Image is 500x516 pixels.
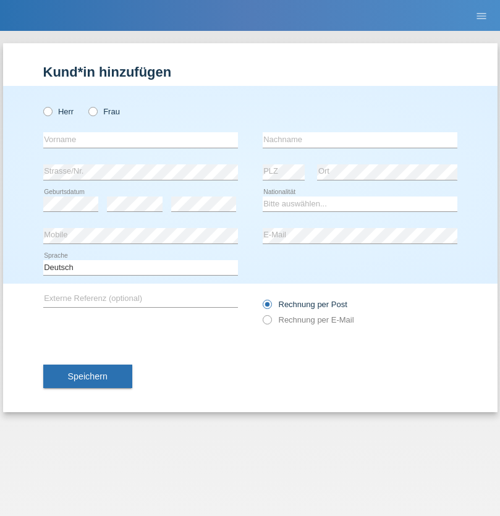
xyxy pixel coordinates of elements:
input: Rechnung per E-Mail [263,315,271,331]
input: Rechnung per Post [263,300,271,315]
label: Rechnung per Post [263,300,347,309]
h1: Kund*in hinzufügen [43,64,457,80]
a: menu [469,12,494,19]
label: Frau [88,107,120,116]
span: Speichern [68,371,108,381]
input: Herr [43,107,51,115]
input: Frau [88,107,96,115]
label: Rechnung per E-Mail [263,315,354,324]
label: Herr [43,107,74,116]
button: Speichern [43,365,132,388]
i: menu [475,10,488,22]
